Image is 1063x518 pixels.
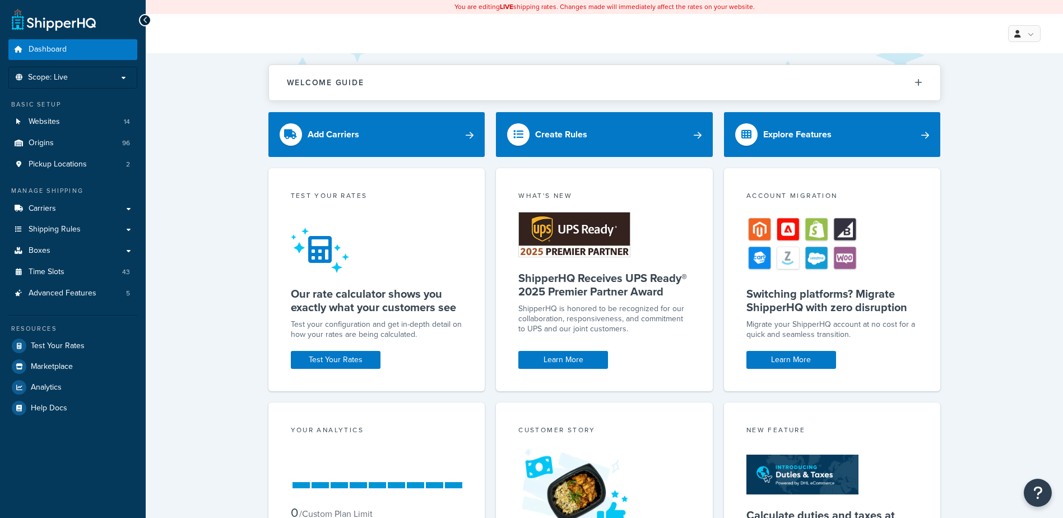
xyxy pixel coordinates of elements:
[500,2,513,12] b: LIVE
[535,127,587,142] div: Create Rules
[518,191,690,203] div: What's New
[29,267,64,277] span: Time Slots
[291,351,380,369] a: Test Your Rates
[8,112,137,132] li: Websites
[8,283,137,304] a: Advanced Features5
[31,383,62,392] span: Analytics
[269,65,940,100] button: Welcome Guide
[518,425,690,438] div: Customer Story
[31,362,73,372] span: Marketplace
[29,117,60,127] span: Websites
[8,154,137,175] li: Pickup Locations
[268,112,485,157] a: Add Carriers
[126,160,130,169] span: 2
[124,117,130,127] span: 14
[29,289,96,298] span: Advanced Features
[8,186,137,196] div: Manage Shipping
[8,100,137,109] div: Basic Setup
[763,127,832,142] div: Explore Features
[8,324,137,334] div: Resources
[518,351,608,369] a: Learn More
[8,133,137,154] a: Origins96
[291,287,463,314] h5: Our rate calculator shows you exactly what your customers see
[8,39,137,60] a: Dashboard
[29,45,67,54] span: Dashboard
[31,341,85,351] span: Test Your Rates
[122,267,130,277] span: 43
[308,127,359,142] div: Add Carriers
[8,262,137,283] li: Time Slots
[746,425,918,438] div: New Feature
[291,191,463,203] div: Test your rates
[8,133,137,154] li: Origins
[29,225,81,234] span: Shipping Rules
[29,138,54,148] span: Origins
[122,138,130,148] span: 96
[291,320,463,340] div: Test your configuration and get in-depth detail on how your rates are being calculated.
[746,191,918,203] div: Account Migration
[29,204,56,214] span: Carriers
[8,112,137,132] a: Websites14
[28,73,68,82] span: Scope: Live
[8,219,137,240] a: Shipping Rules
[8,336,137,356] a: Test Your Rates
[31,404,67,413] span: Help Docs
[291,425,463,438] div: Your Analytics
[746,351,836,369] a: Learn More
[8,357,137,377] a: Marketplace
[29,160,87,169] span: Pickup Locations
[8,398,137,418] a: Help Docs
[746,320,918,340] div: Migrate your ShipperHQ account at no cost for a quick and seamless transition.
[746,287,918,314] h5: Switching platforms? Migrate ShipperHQ with zero disruption
[518,271,690,298] h5: ShipperHQ Receives UPS Ready® 2025 Premier Partner Award
[8,262,137,283] a: Time Slots43
[126,289,130,298] span: 5
[724,112,941,157] a: Explore Features
[8,154,137,175] a: Pickup Locations2
[518,304,690,334] p: ShipperHQ is honored to be recognized for our collaboration, responsiveness, and commitment to UP...
[1024,479,1052,507] button: Open Resource Center
[8,198,137,219] a: Carriers
[8,240,137,261] a: Boxes
[8,283,137,304] li: Advanced Features
[8,377,137,397] a: Analytics
[496,112,713,157] a: Create Rules
[287,78,364,87] h2: Welcome Guide
[29,246,50,256] span: Boxes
